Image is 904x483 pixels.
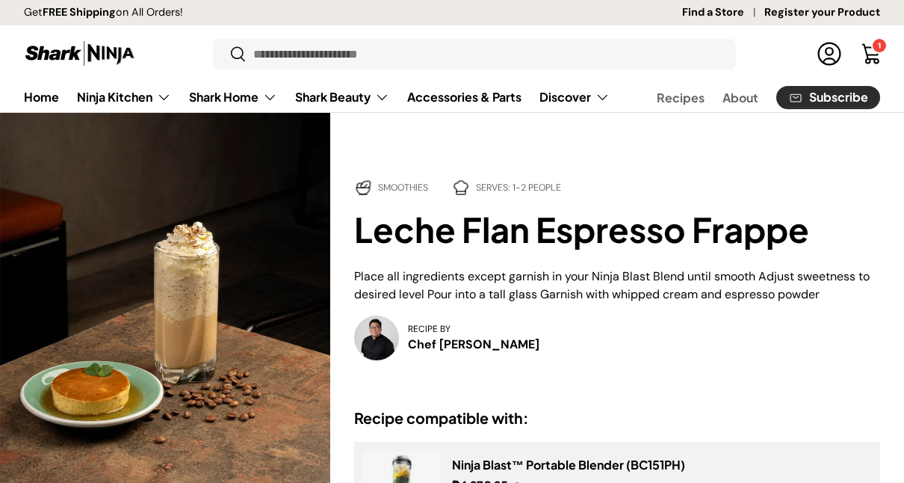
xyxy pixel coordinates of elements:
p: Get on All Orders! [24,4,183,21]
p: Recipe by [408,322,880,336]
a: Register your Product [764,4,880,21]
a: Ninja Kitchen [77,82,171,112]
a: Chef [PERSON_NAME] [408,336,539,352]
a: Accessories & Parts [407,82,521,111]
summary: Shark Home [180,82,286,112]
a: Ninja Blast™ Portable Blender (BC151PH) [452,457,685,473]
p: Serves: 1-2 people [476,181,561,195]
summary: Discover [530,82,619,112]
a: Shark Home [189,82,277,112]
nav: Primary [24,82,610,112]
nav: Secondary [621,82,880,112]
span: 1 [878,40,881,51]
div: Place all ingredients except garnish in your Ninja Blast Blend until smooth Adjust sweetness to d... [354,268,880,304]
a: Discover [539,82,610,112]
a: Smoothies [378,182,428,194]
img: Shark Ninja Philippines [24,39,136,68]
img: Chef Edward Bugia [354,316,399,360]
h2: Recipe compatible with: [354,408,528,429]
strong: FREE Shipping [43,5,116,19]
summary: Shark Beauty [286,82,398,112]
a: Recipes [657,83,705,112]
h1: Leche Flan Espresso Frappe [354,209,880,251]
a: Home [24,82,59,111]
summary: Ninja Kitchen [68,82,180,112]
a: Shark Beauty [295,82,389,112]
a: About [722,83,758,112]
a: Find a Store [682,4,764,21]
a: Subscribe [776,86,880,109]
span: Subscribe [809,91,868,103]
